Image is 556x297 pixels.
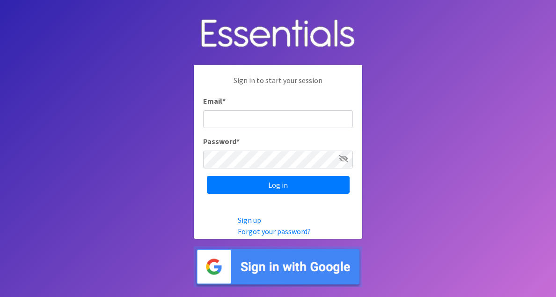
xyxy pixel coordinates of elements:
[238,227,311,236] a: Forgot your password?
[194,10,362,58] img: Human Essentials
[222,96,226,106] abbr: required
[203,75,353,95] p: Sign in to start your session
[236,137,240,146] abbr: required
[238,215,261,225] a: Sign up
[207,176,350,194] input: Log in
[203,136,240,147] label: Password
[194,246,362,287] img: Sign in with Google
[203,95,226,107] label: Email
